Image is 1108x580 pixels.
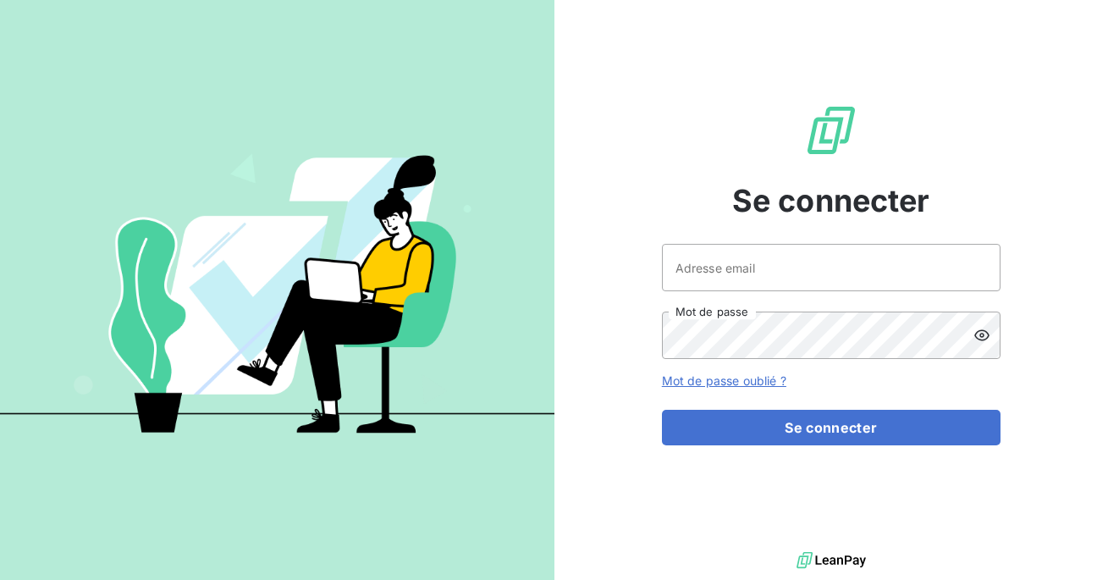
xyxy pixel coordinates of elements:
[804,103,858,157] img: Logo LeanPay
[797,548,866,573] img: logo
[662,410,1001,445] button: Se connecter
[732,178,930,224] span: Se connecter
[662,244,1001,291] input: placeholder
[662,373,786,388] a: Mot de passe oublié ?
